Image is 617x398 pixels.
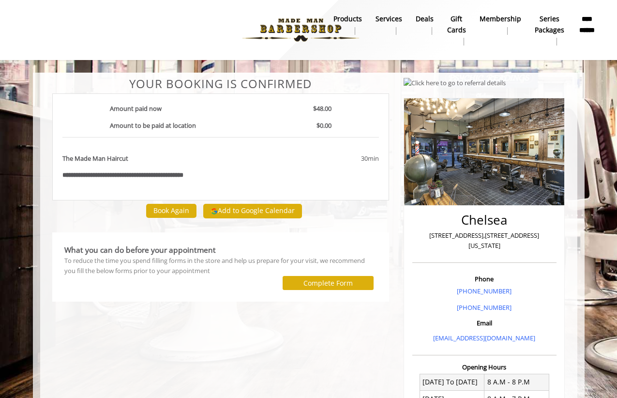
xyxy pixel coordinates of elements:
[404,78,506,88] img: Click here to go to referral details
[316,121,331,130] b: $0.00
[203,204,302,218] button: Add to Google Calendar
[369,12,409,37] a: ServicesServices
[457,303,512,312] a: [PHONE_NUMBER]
[416,14,434,24] b: Deals
[333,14,362,24] b: products
[484,374,549,391] td: 8 A.M - 8 P.M
[433,334,535,342] a: [EMAIL_ADDRESS][DOMAIN_NAME]
[415,230,554,251] p: [STREET_ADDRESS],[STREET_ADDRESS][US_STATE]
[327,12,369,37] a: Productsproducts
[110,104,162,113] b: Amount paid now
[480,14,521,24] b: Membership
[376,14,402,24] b: Services
[283,276,374,290] button: Complete Form
[420,374,484,391] td: [DATE] To [DATE]
[64,245,216,255] b: What you can do before your appointment
[440,12,473,48] a: Gift cardsgift cards
[110,121,196,130] b: Amount to be paid at location
[62,153,128,164] b: The Made Man Haircut
[234,3,367,57] img: Made Man Barbershop logo
[415,213,554,227] h2: Chelsea
[415,320,554,326] h3: Email
[535,14,564,35] b: Series packages
[473,12,528,37] a: MembershipMembership
[313,104,331,113] b: $48.00
[64,256,377,276] div: To reduce the time you spend filling forms in the store and help us prepare for your visit, we re...
[303,279,353,287] label: Complete Form
[146,204,196,218] button: Book Again
[528,12,571,48] a: Series packagesSeries packages
[283,153,379,164] div: 30min
[412,364,557,370] h3: Opening Hours
[409,12,440,37] a: DealsDeals
[447,14,466,35] b: gift cards
[415,276,554,282] h3: Phone
[52,77,390,90] center: Your Booking is confirmed
[457,287,512,295] a: [PHONE_NUMBER]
